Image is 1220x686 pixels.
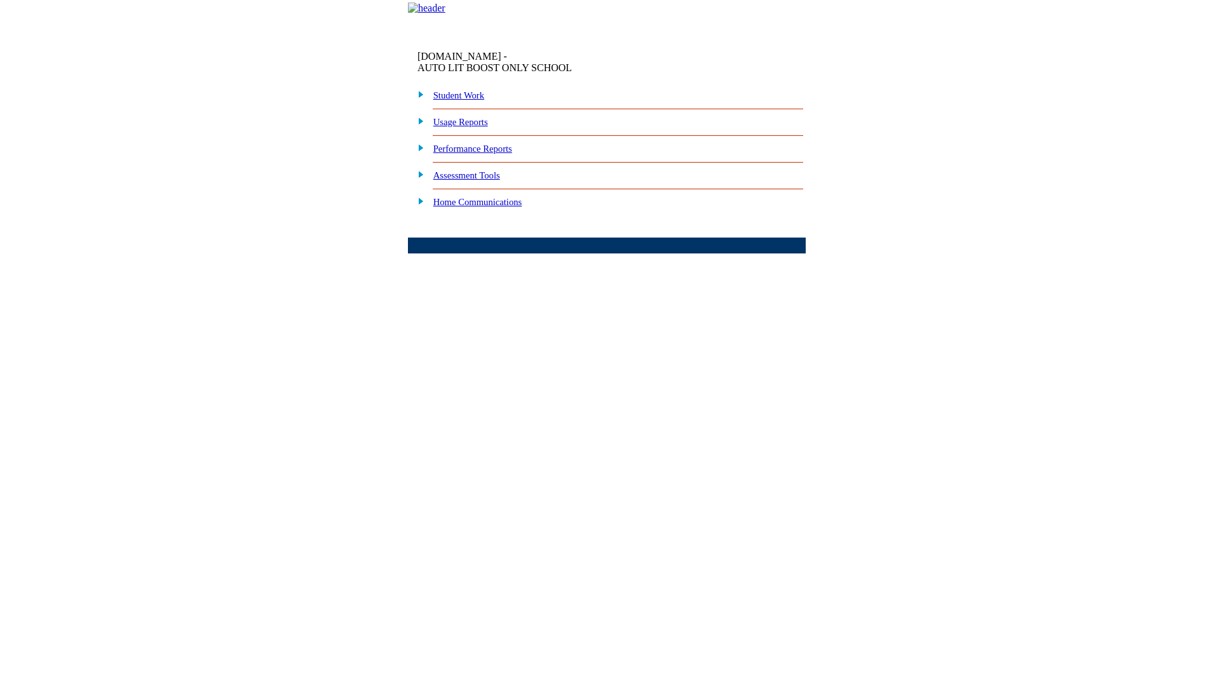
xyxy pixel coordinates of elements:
[433,144,512,154] a: Performance Reports
[433,197,522,207] a: Home Communications
[433,170,500,180] a: Assessment Tools
[408,3,445,14] img: header
[433,117,488,127] a: Usage Reports
[411,88,424,100] img: plus.gif
[417,51,651,74] td: [DOMAIN_NAME] -
[417,62,572,73] nobr: AUTO LIT BOOST ONLY SCHOOL
[411,142,424,153] img: plus.gif
[411,115,424,126] img: plus.gif
[411,195,424,206] img: plus.gif
[433,90,484,100] a: Student Work
[411,168,424,180] img: plus.gif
